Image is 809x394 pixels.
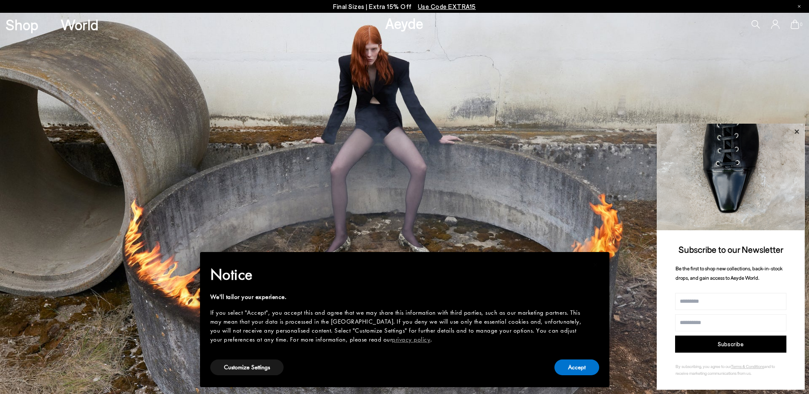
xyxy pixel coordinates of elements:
[61,17,99,32] a: World
[731,364,764,369] a: Terms & Conditions
[6,17,38,32] a: Shop
[333,1,476,12] p: Final Sizes | Extra 15% Off
[586,255,606,275] button: Close this notice
[791,20,799,29] a: 0
[657,124,805,230] img: ca3f721fb6ff708a270709c41d776025.jpg
[593,258,598,271] span: ×
[210,359,284,375] button: Customize Settings
[392,335,430,344] a: privacy policy
[554,359,599,375] button: Accept
[385,14,423,32] a: Aeyde
[676,364,731,369] span: By subscribing, you agree to our
[210,308,586,344] div: If you select "Accept", you accept this and agree that we may share this information with third p...
[210,264,586,286] h2: Notice
[210,293,586,301] div: We'll tailor your experience.
[675,336,786,353] button: Subscribe
[799,22,803,27] span: 0
[679,244,783,255] span: Subscribe to our Newsletter
[676,265,783,281] span: Be the first to shop new collections, back-in-stock drops, and gain access to Aeyde World.
[418,3,476,10] span: Navigate to /collections/ss25-final-sizes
